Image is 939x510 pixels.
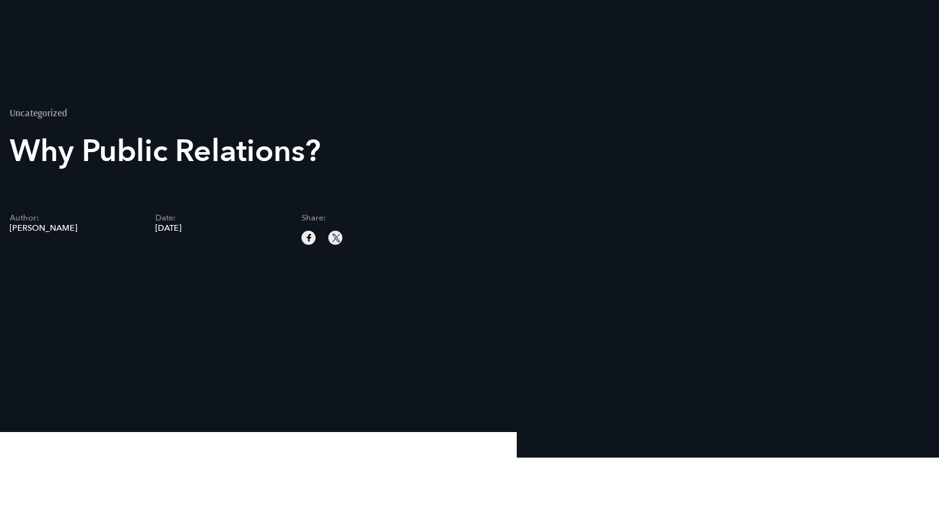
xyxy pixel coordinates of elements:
[303,232,315,243] img: facebook sharing button
[10,224,136,233] span: [PERSON_NAME]
[302,214,428,222] span: Share:
[10,107,67,119] mark: Uncategorized
[155,214,282,222] span: Date:
[155,224,282,233] span: [DATE]
[10,132,447,171] h1: Why Public Relations?
[330,232,342,243] img: twitter sharing button
[10,214,136,222] span: Author:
